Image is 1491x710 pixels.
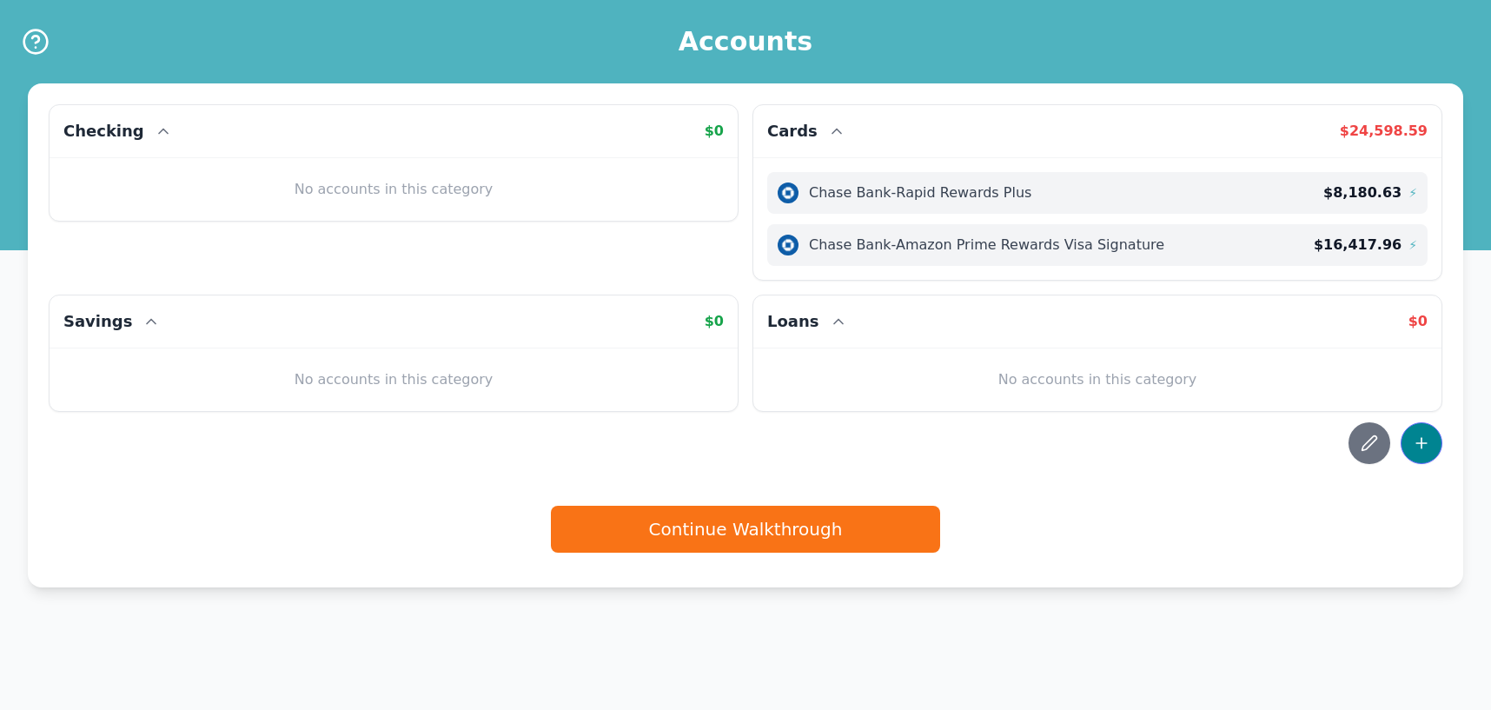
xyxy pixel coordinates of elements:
span: $ 24,598.59 [1340,123,1428,139]
h2: Checking [63,119,144,143]
span: ⚡ [1408,184,1417,202]
div: No accounts in this category [767,362,1428,397]
h2: Savings [63,309,132,334]
span: $ 0 [1408,313,1428,329]
h1: Accounts [679,26,812,57]
button: Edit [1349,422,1390,464]
span: $ 0 [705,313,724,329]
span: $ 0 [705,123,724,139]
span: Chase Bank - Amazon Prime Rewards Visa Signature [809,235,1164,255]
span: $ 16,417.96 [1314,235,1402,255]
span: Chase Bank - Rapid Rewards Plus [809,182,1031,203]
h2: Cards [767,119,818,143]
h2: Loans [767,309,819,334]
button: Help [21,27,50,56]
div: No accounts in this category [63,362,724,397]
span: $ 8,180.63 [1323,182,1402,203]
button: Continue Walkthrough [551,506,940,553]
img: Bank logo [778,235,799,255]
img: Bank logo [778,182,799,203]
button: Add Accounts [1401,422,1442,464]
div: No accounts in this category [63,172,724,207]
span: ⚡ [1408,236,1417,254]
